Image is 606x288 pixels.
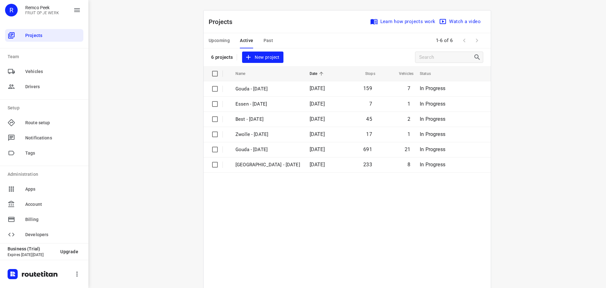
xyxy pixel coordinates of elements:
[25,119,81,126] span: Route setup
[407,131,410,137] span: 1
[420,116,445,122] span: In Progress
[458,34,471,47] span: Previous Page
[407,85,410,91] span: 7
[363,85,372,91] span: 159
[235,101,300,108] p: Essen - Friday
[419,52,473,62] input: Search projects
[5,147,83,159] div: Tags
[5,4,18,16] div: R
[8,246,55,251] p: Business (Trial)
[363,162,372,168] span: 233
[25,150,81,156] span: Tags
[310,116,325,122] span: [DATE]
[366,116,372,122] span: 45
[5,80,83,93] div: Drivers
[25,186,81,193] span: Apps
[25,231,81,238] span: Developers
[5,198,83,211] div: Account
[8,171,83,178] p: Administration
[5,228,83,241] div: Developers
[209,17,238,27] p: Projects
[473,53,483,61] div: Search
[5,29,83,42] div: Projects
[433,34,455,47] span: 1-6 of 6
[25,5,59,10] p: Remco Peek
[25,135,81,141] span: Notifications
[25,83,81,90] span: Drivers
[420,85,445,91] span: In Progress
[357,70,375,77] span: Stops
[420,162,445,168] span: In Progress
[211,54,233,60] p: 6 projects
[310,146,325,152] span: [DATE]
[405,146,410,152] span: 21
[420,101,445,107] span: In Progress
[264,37,273,45] span: Past
[235,116,300,123] p: Best - Friday
[420,146,445,152] span: In Progress
[310,131,325,137] span: [DATE]
[5,116,83,129] div: Route setup
[235,146,300,153] p: Gouda - Thursday
[420,131,445,137] span: In Progress
[235,70,254,77] span: Name
[25,216,81,223] span: Billing
[8,105,83,111] p: Setup
[310,162,325,168] span: [DATE]
[25,68,81,75] span: Vehicles
[369,101,372,107] span: 7
[60,249,78,254] span: Upgrade
[407,116,410,122] span: 2
[209,37,230,45] span: Upcoming
[310,101,325,107] span: [DATE]
[5,213,83,226] div: Billing
[240,37,253,45] span: Active
[5,132,83,144] div: Notifications
[363,146,372,152] span: 691
[246,53,279,61] span: New project
[8,53,83,60] p: Team
[55,246,83,257] button: Upgrade
[242,52,283,63] button: New project
[25,11,59,15] p: FRUIT OP JE WERK
[407,101,410,107] span: 1
[25,201,81,208] span: Account
[235,85,300,93] p: Gouda - Friday
[5,183,83,195] div: Apps
[235,161,300,169] p: Zwolle - Thursday
[8,253,55,257] p: Expires [DATE][DATE]
[471,34,483,47] span: Next Page
[25,32,81,39] span: Projects
[310,70,326,77] span: Date
[366,131,372,137] span: 17
[420,70,439,77] span: Status
[391,70,413,77] span: Vehicles
[310,85,325,91] span: [DATE]
[407,162,410,168] span: 8
[235,131,300,138] p: Zwolle - Friday
[5,65,83,78] div: Vehicles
